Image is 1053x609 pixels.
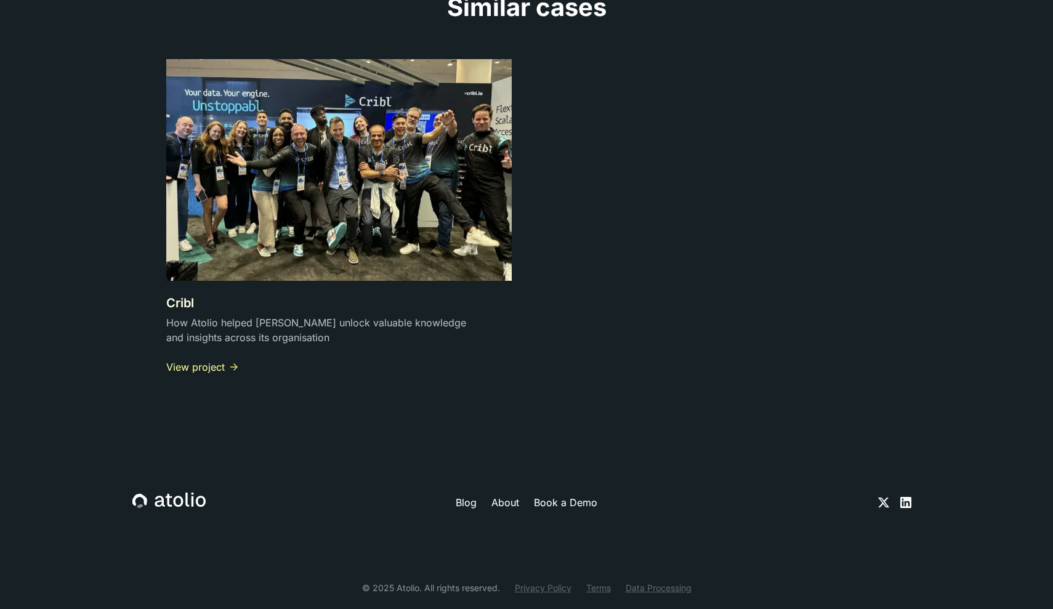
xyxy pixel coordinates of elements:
a: Privacy Policy [515,581,571,594]
a: Terms [586,581,611,594]
a: CriblHow Atolio helped [PERSON_NAME] unlock valuable knowledge and insights across its organisati... [166,59,512,374]
h3: Cribl [166,296,512,310]
a: Book a Demo [534,495,597,510]
p: How Atolio helped [PERSON_NAME] unlock valuable knowledge and insights across its organisation [166,315,477,345]
iframe: Chat Widget [991,550,1053,609]
a: Data Processing [626,581,692,594]
div: View project [166,360,225,374]
a: Blog [456,495,477,510]
a: About [491,495,519,510]
div: © 2025 Atolio. All rights reserved. [362,581,500,594]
